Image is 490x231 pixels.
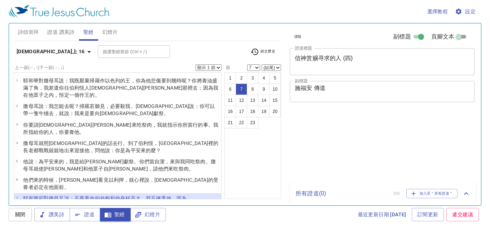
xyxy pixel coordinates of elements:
iframe: from-child [287,110,438,179]
span: 清除 [294,33,302,40]
button: 15 [269,95,281,106]
wh7200: 一個作王 [69,92,100,98]
p: 所有證道 ( 0 ) [296,189,387,198]
wh3212: 呢？掃羅 [23,103,215,116]
span: 聖經 [83,28,94,37]
span: 幻燈片 [102,28,118,37]
button: 3 [247,72,258,84]
span: 關閉 [14,210,26,219]
p: 耶和華 [23,195,219,209]
wh7161: ，我差遣 [23,85,218,98]
button: 2 [236,72,247,84]
wh559: ：我怎能去 [23,103,215,116]
wh8085: ，必要殺 [23,103,215,116]
wh7121: [DEMOGRAPHIC_DATA][PERSON_NAME] [23,122,218,135]
button: 5 [269,72,281,84]
button: 證道 [70,208,100,221]
button: 16 [224,106,236,117]
wh7971: 你往伯利恆人 [23,85,218,98]
span: 遞交建議 [452,210,473,219]
wh2077: 。 [189,166,194,172]
button: 幻燈片 [130,208,166,221]
span: 加入至＂所有證道＂ [411,190,453,197]
p: 撒母耳 [23,103,219,117]
button: 20 [269,106,281,117]
span: 最近更新日期 [DATE] [358,210,406,219]
wh3068: 對撒母耳 [23,78,218,98]
button: 讚美詩 [34,208,70,221]
span: 證道 [75,210,95,219]
wh3068: 的話 [23,140,218,153]
wh559: ：為平安 [23,159,216,172]
wh3947: 一隻牛犢 [29,110,169,116]
wh2076: 。 [164,110,169,116]
span: 4 [16,141,18,145]
wh1121: 之內，預定 [44,92,100,98]
a: 遞交建議 [446,208,479,221]
wh6213: 的事。我所指給 [23,122,218,135]
wh3478: 的王 [23,78,218,98]
p: 他們來 [23,176,219,191]
span: 頁腳文本 [431,32,455,41]
button: 19 [258,106,270,117]
a: 最近更新日期 [DATE] [355,208,409,221]
wh2205: 都戰戰兢兢地 [34,148,161,153]
wh7125: 他，問他說 [84,148,161,153]
wh3045: 你所當行 [23,122,218,135]
wh5697: 去，就說 [49,110,169,116]
button: 設定 [454,5,478,18]
wh935: 的時候，[PERSON_NAME]看見 [23,177,218,190]
wh935: 是要向[DEMOGRAPHIC_DATA] [84,110,169,116]
wh559: ：不要看 [23,195,203,208]
wh2729: 出來迎接 [64,148,161,153]
button: 1 [224,72,236,84]
button: 10 [269,83,281,95]
span: 1 [16,78,18,82]
p: 你要請 [23,121,219,136]
span: 選擇教程 [427,7,448,16]
button: 9 [258,83,270,95]
wh4899: 必定在他面前。 [34,184,69,190]
span: 3 [16,122,18,126]
label: 節 [224,65,230,70]
wh8081: 盛滿了 [23,78,218,98]
span: 幻燈片 [136,210,160,219]
wh935: 的，我是給[PERSON_NAME] [23,159,216,172]
span: 設定 [456,7,476,16]
wh559: ：我來 [69,110,169,116]
button: 經文歷史 [246,46,280,57]
wh5027: 他的外貌 [23,195,203,208]
button: 12 [236,95,247,106]
button: 8 [247,83,258,95]
textarea: 施福安 傳道 [295,85,469,98]
button: 22 [236,117,247,128]
button: 加入至＂所有證道＂ [406,189,458,198]
button: 關閉 [9,208,32,221]
div: 所有證道(0)清除加入至＂所有證道＂ [290,182,476,205]
wh3448: 和他眾子 [83,166,194,172]
wh8050: 說 [23,103,215,116]
wh7586: 作以色列 [23,78,218,98]
wh4886: 他。 [74,129,84,135]
button: 18 [247,106,258,117]
wh7200: 以利押 [23,177,218,190]
wh4390: 角 [23,85,218,98]
a: 訂閱更新 [412,208,444,221]
button: 13 [247,95,258,106]
wh1035: ，[GEOGRAPHIC_DATA] [23,140,218,153]
wh935: 的麼？ [146,148,161,153]
button: 7 [236,83,247,95]
wh5892: 裡的長老 [23,140,218,153]
wh559: ：我既厭棄 [23,78,218,98]
wh3448: 來吃祭肉 [23,122,218,135]
wh559: 你的人，你要膏 [39,129,84,135]
button: 11 [224,95,236,106]
span: 證道 讚美詩 [47,28,74,37]
span: 聖經 [106,210,125,219]
label: 上一節 (←, ↑) 下一節 (→, ↓) [15,65,64,70]
wh4758: 和他身材 [23,195,203,208]
button: [DEMOGRAPHIC_DATA]上 16 [14,45,96,58]
span: 7 [16,196,18,200]
p: 撒母耳 [23,140,219,154]
button: 4 [258,72,270,84]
